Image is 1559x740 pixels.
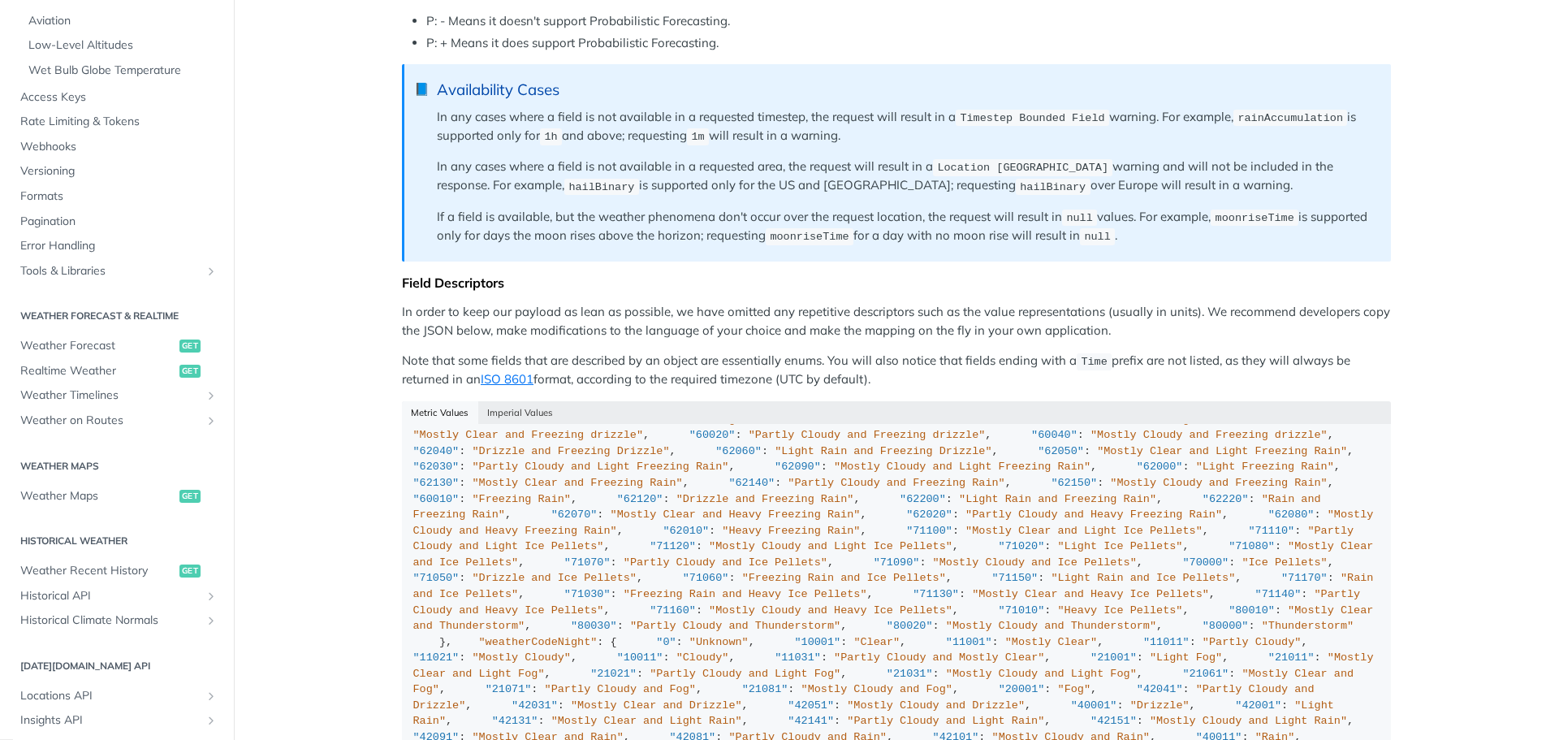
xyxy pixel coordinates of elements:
[624,588,867,600] span: "Freezing Rain and Heavy Ice Pellets"
[1242,556,1327,569] span: "Ice Pellets"
[551,715,742,727] span: "Mostly Clear and Light Rain"
[1255,588,1302,600] span: "71140"
[12,708,222,733] a: Insights APIShow subpages for Insights API
[650,604,696,617] span: "71160"
[20,588,201,604] span: Historical API
[1110,477,1327,489] span: "Mostly Cloudy and Freezing Rain"
[478,401,563,424] button: Imperial Values
[663,525,709,537] span: "62010"
[12,409,222,433] a: Weather on RoutesShow subpages for Weather on Routes
[413,493,460,505] span: "60010"
[624,556,827,569] span: "Partly Cloudy and Ice Pellets"
[492,715,538,727] span: "42131"
[1005,636,1097,648] span: "Mostly Clear"
[1051,477,1097,489] span: "62150"
[205,590,218,603] button: Show subpages for Historical API
[1281,572,1328,584] span: "71170"
[1196,461,1334,473] span: "Light Freezing Rain"
[12,210,222,234] a: Pagination
[12,459,222,474] h2: Weather Maps
[12,359,222,383] a: Realtime Weatherget
[630,620,840,632] span: "Partly Cloudy and Thunderstorm"
[775,461,821,473] span: "62090"
[992,572,1039,584] span: "71150"
[544,131,557,143] span: 1h
[1130,413,1249,426] span: "Freezing Drizzle"
[691,131,704,143] span: 1m
[933,556,1137,569] span: "Mostly Cloudy and Ice Pellets"
[568,180,634,193] span: hailBinary
[1182,668,1229,680] span: "21061"
[834,461,1090,473] span: "Mostly Cloudy and Light Freezing Rain"
[413,683,1321,712] span: "Partly Cloudy and Drizzle"
[689,429,736,441] span: "60020"
[715,445,762,457] span: "62060"
[1203,620,1249,632] span: "80000"
[689,636,749,648] span: "Unknown"
[20,387,201,404] span: Weather Timelines
[413,429,644,441] span: "Mostly Clear and Freezing drizzle"
[413,461,460,473] span: "62030"
[12,85,222,110] a: Access Keys
[472,493,571,505] span: "Freezing Rain"
[205,389,218,402] button: Show subpages for Weather Timelines
[12,534,222,548] h2: Historical Weather
[413,651,460,664] span: "11021"
[749,429,986,441] span: "Partly Cloudy and Freezing drizzle"
[1090,715,1137,727] span: "42151"
[887,620,933,632] span: "80020"
[590,668,637,680] span: "21021"
[853,636,900,648] span: "Clear"
[12,334,222,358] a: Weather Forecastget
[1038,445,1084,457] span: "62050"
[611,508,861,521] span: "Mostly Clear and Heavy Freezing Rain"
[179,365,201,378] span: get
[20,612,201,629] span: Historical Climate Normals
[1262,620,1354,632] span: "Thunderstorm"
[20,163,218,180] span: Versioning
[617,493,663,505] span: "62120"
[617,413,775,426] span: "Snow and Freezing Rain"
[965,508,1222,521] span: "Partly Cloudy and Heavy Freezing Rain"
[801,683,952,695] span: "Mostly Cloudy and Fog"
[959,493,1156,505] span: "Light Rain and Freezing Rain"
[28,13,218,29] span: Aviation
[414,80,430,99] span: 📘
[847,699,1025,712] span: "Mostly Cloudy and Drizzle"
[413,588,1367,617] span: "Partly Cloudy and Heavy Ice Pellets"
[426,34,1391,53] li: P: + Means it does support Probabilistic Forecasting.
[887,668,933,680] span: "21031"
[20,688,201,704] span: Locations API
[205,690,218,703] button: Show subpages for Locations API
[20,9,222,33] a: Aviation
[12,309,222,323] h2: Weather Forecast & realtime
[656,636,676,648] span: "0"
[676,651,729,664] span: "Cloudy"
[1084,231,1110,243] span: null
[900,493,946,505] span: "62200"
[1235,699,1281,712] span: "42001"
[847,715,1044,727] span: "Partly Cloudy and Light Rain"
[28,63,218,79] span: Wet Bulb Globe Temperature
[1066,212,1092,224] span: null
[205,614,218,627] button: Show subpages for Historical Climate Normals
[558,413,604,426] span: "51140"
[545,683,696,695] span: "Partly Cloudy and Fog"
[999,540,1045,552] span: "71020"
[1248,525,1294,537] span: "71110"
[12,659,222,673] h2: [DATE][DOMAIN_NAME] API
[20,363,175,379] span: Realtime Weather
[20,58,222,83] a: Wet Bulb Globe Temperature
[20,413,201,429] span: Weather on Routes
[946,636,992,648] span: "11001"
[20,214,218,230] span: Pagination
[880,413,1025,426] span: "Snow and Ice Pellets"
[205,414,218,427] button: Show subpages for Weather on Routes
[479,636,598,648] span: "weatherCodeNight"
[472,445,669,457] span: "Drizzle and Freezing Drizzle"
[1203,636,1302,648] span: "Partly Cloudy"
[564,556,611,569] span: "71070"
[179,490,201,503] span: get
[788,477,1004,489] span: "Partly Cloudy and Freezing Rain"
[12,383,222,408] a: Weather TimelinesShow subpages for Weather Timelines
